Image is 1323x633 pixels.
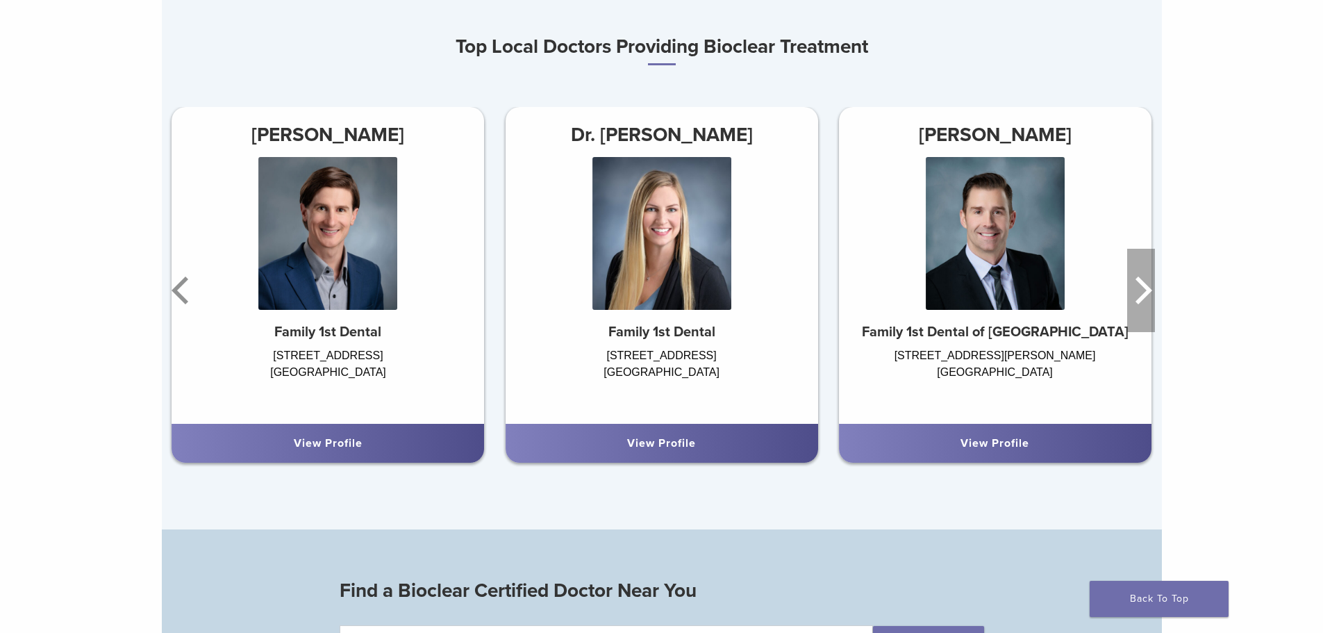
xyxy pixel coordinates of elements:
[608,324,715,340] strong: Family 1st Dental
[839,347,1151,410] div: [STREET_ADDRESS][PERSON_NAME] [GEOGRAPHIC_DATA]
[862,324,1129,340] strong: Family 1st Dental of [GEOGRAPHIC_DATA]
[1090,581,1229,617] a: Back To Top
[172,347,484,410] div: [STREET_ADDRESS] [GEOGRAPHIC_DATA]
[340,574,984,607] h3: Find a Bioclear Certified Doctor Near You
[1127,249,1155,332] button: Next
[627,436,696,450] a: View Profile
[506,118,818,151] h3: Dr. [PERSON_NAME]
[839,118,1151,151] h3: [PERSON_NAME]
[926,157,1065,310] img: Dr. Eric Dendinger
[169,249,197,332] button: Previous
[172,118,484,151] h3: [PERSON_NAME]
[162,30,1162,65] h3: Top Local Doctors Providing Bioclear Treatment
[960,436,1029,450] a: View Profile
[506,347,818,410] div: [STREET_ADDRESS] [GEOGRAPHIC_DATA]
[592,157,731,310] img: Dr. Rachel Wade
[294,436,363,450] a: View Profile
[274,324,381,340] strong: Family 1st Dental
[258,157,397,310] img: Dr. Brandon Mizner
